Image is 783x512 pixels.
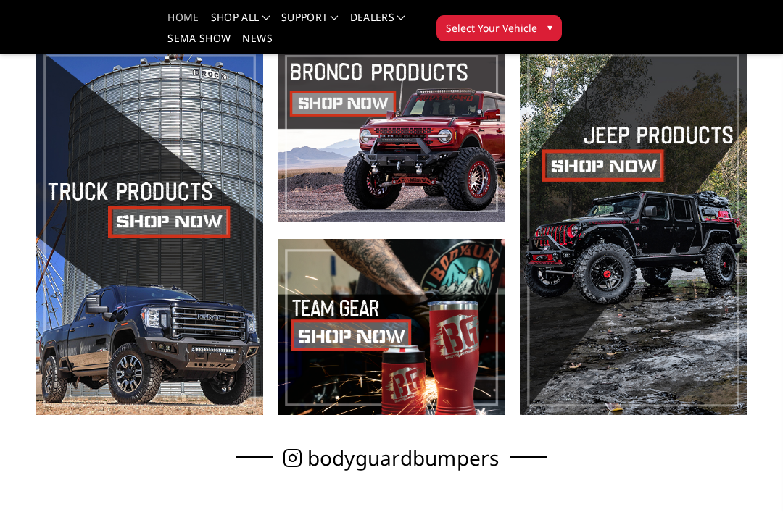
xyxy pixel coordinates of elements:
span: Select Your Vehicle [446,20,537,35]
a: News [242,33,272,54]
button: Select Your Vehicle [436,15,562,41]
a: shop all [211,12,270,33]
span: ▾ [547,20,552,35]
a: Dealers [350,12,405,33]
a: Support [281,12,339,33]
span: bodyguardbumpers [307,450,500,466]
a: SEMA Show [167,33,231,54]
a: Home [167,12,199,33]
